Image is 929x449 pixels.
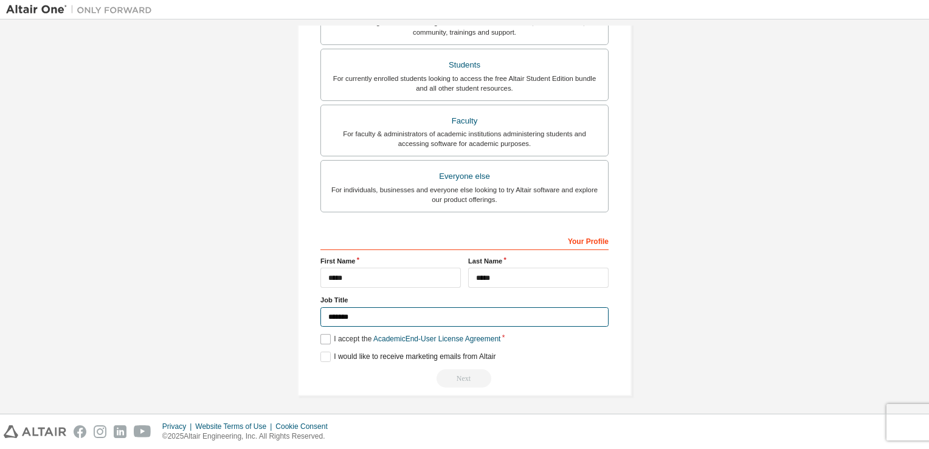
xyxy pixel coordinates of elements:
[328,168,601,185] div: Everyone else
[320,256,461,266] label: First Name
[320,295,609,305] label: Job Title
[162,422,195,431] div: Privacy
[195,422,275,431] div: Website Terms of Use
[320,231,609,250] div: Your Profile
[94,425,106,438] img: instagram.svg
[373,335,500,343] a: Academic End-User License Agreement
[74,425,86,438] img: facebook.svg
[275,422,334,431] div: Cookie Consent
[328,129,601,148] div: For faculty & administrators of academic institutions administering students and accessing softwa...
[328,113,601,130] div: Faculty
[320,369,609,388] div: Read and acccept EULA to continue
[134,425,151,438] img: youtube.svg
[328,57,601,74] div: Students
[328,18,601,37] div: For existing customers looking to access software downloads, HPC resources, community, trainings ...
[328,74,601,93] div: For currently enrolled students looking to access the free Altair Student Edition bundle and all ...
[4,425,66,438] img: altair_logo.svg
[162,431,335,442] p: © 2025 Altair Engineering, Inc. All Rights Reserved.
[320,334,500,344] label: I accept the
[6,4,158,16] img: Altair One
[114,425,126,438] img: linkedin.svg
[468,256,609,266] label: Last Name
[320,352,496,362] label: I would like to receive marketing emails from Altair
[328,185,601,204] div: For individuals, businesses and everyone else looking to try Altair software and explore our prod...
